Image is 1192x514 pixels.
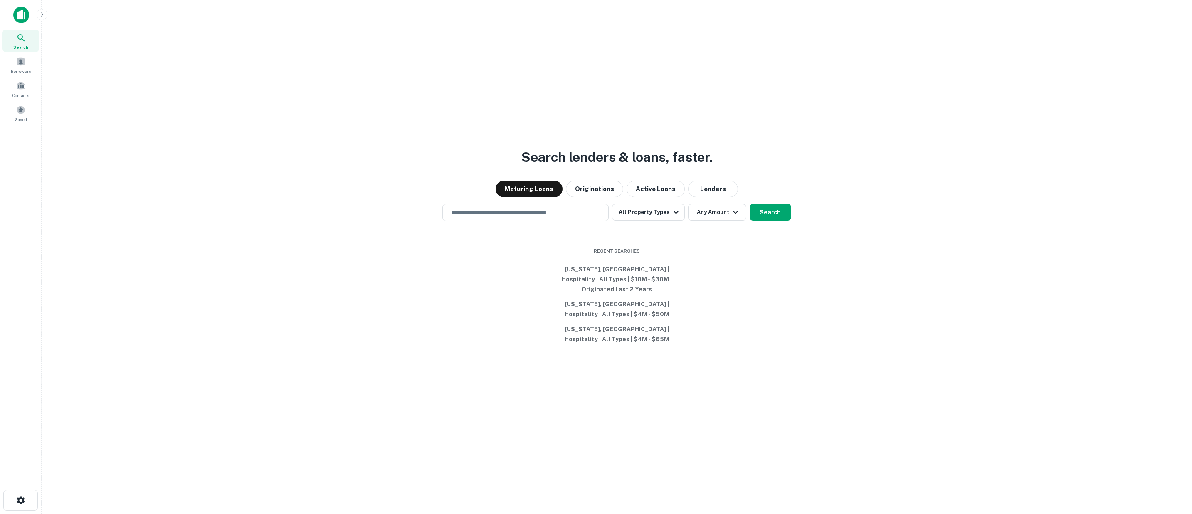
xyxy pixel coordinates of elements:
button: [US_STATE], [GEOGRAPHIC_DATA] | Hospitality | All Types | $4M - $65M [555,322,679,347]
iframe: Chat Widget [1150,447,1192,487]
span: Borrowers [11,68,31,74]
button: All Property Types [612,204,684,221]
button: Originations [566,181,623,197]
button: Any Amount [688,204,746,221]
h3: Search lenders & loans, faster. [521,147,713,167]
a: Saved [2,102,39,124]
button: Active Loans [627,181,685,197]
button: Search [750,204,791,221]
button: [US_STATE], [GEOGRAPHIC_DATA] | Hospitality | All Types | $10M - $30M | Originated Last 2 Years [555,262,679,297]
img: capitalize-icon.png [13,7,29,23]
button: Maturing Loans [496,181,563,197]
span: Saved [15,116,27,123]
span: Search [13,44,28,50]
a: Search [2,30,39,52]
a: Borrowers [2,54,39,76]
a: Contacts [2,78,39,100]
button: Lenders [688,181,738,197]
span: Recent Searches [555,248,679,255]
button: [US_STATE], [GEOGRAPHIC_DATA] | Hospitality | All Types | $4M - $50M [555,297,679,322]
span: Contacts [12,92,29,99]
